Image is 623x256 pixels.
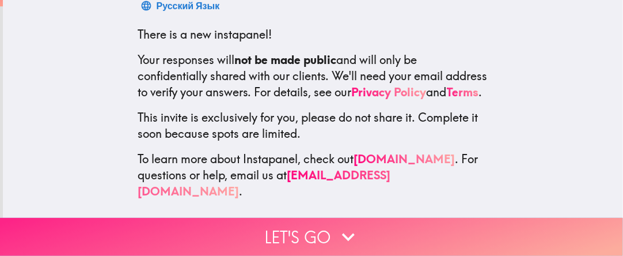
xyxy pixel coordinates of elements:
[447,85,479,99] a: Terms
[354,152,455,166] a: [DOMAIN_NAME]
[138,52,488,100] p: Your responses will and will only be confidentially shared with our clients. We'll need your emai...
[138,168,391,198] a: [EMAIL_ADDRESS][DOMAIN_NAME]
[138,151,488,199] p: To learn more about Instapanel, check out . For questions or help, email us at .
[352,85,427,99] a: Privacy Policy
[235,52,337,67] b: not be made public
[138,110,488,142] p: This invite is exclusively for you, please do not share it. Complete it soon because spots are li...
[138,27,272,42] span: There is a new instapanel!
